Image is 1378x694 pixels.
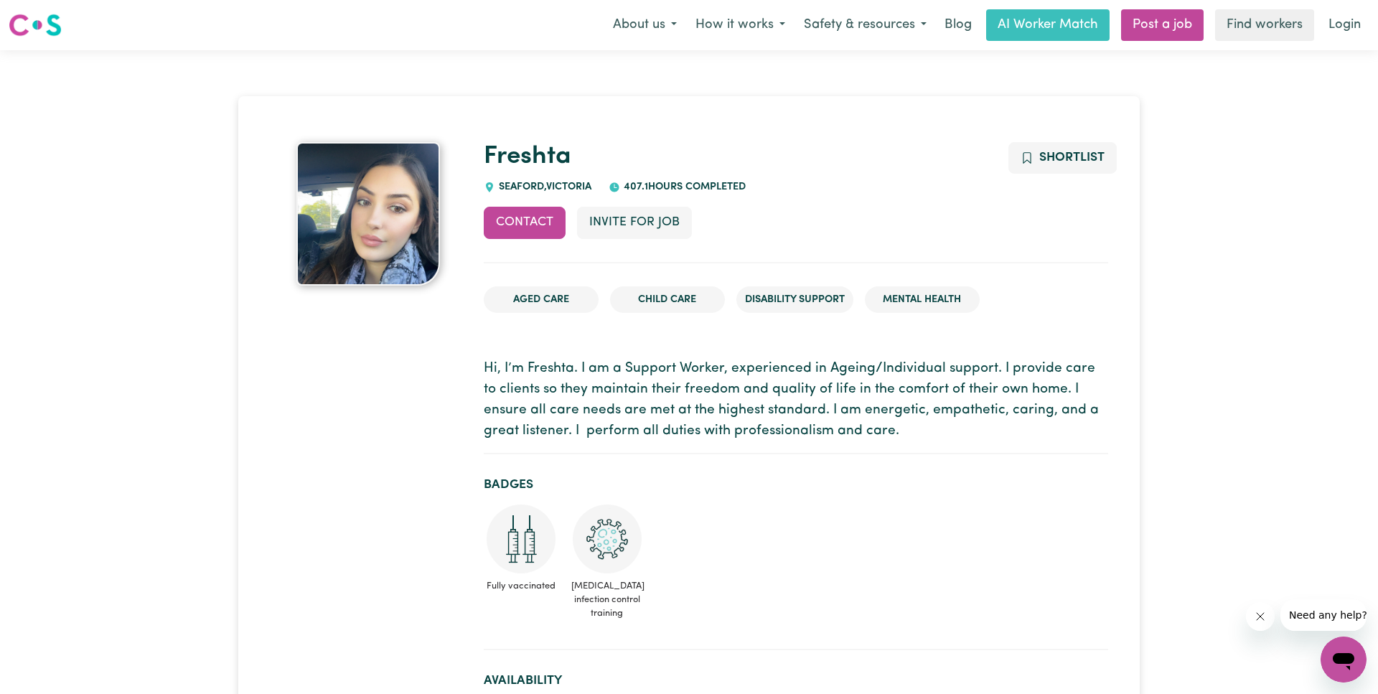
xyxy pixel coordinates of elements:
[1121,9,1204,41] a: Post a job
[484,477,1108,492] h2: Badges
[484,573,558,599] span: Fully vaccinated
[573,505,642,573] img: CS Academy: COVID-19 Infection Control Training course completed
[736,286,853,314] li: Disability Support
[795,10,936,40] button: Safety & resources
[270,142,467,286] a: Freshta's profile picture'
[570,573,645,627] span: [MEDICAL_DATA] infection control training
[604,10,686,40] button: About us
[484,144,571,169] a: Freshta
[9,12,62,38] img: Careseekers logo
[1320,9,1369,41] a: Login
[495,182,591,192] span: SEAFORD , Victoria
[1215,9,1314,41] a: Find workers
[1246,602,1275,631] iframe: Close message
[1321,637,1367,683] iframe: Button to launch messaging window
[686,10,795,40] button: How it works
[1039,151,1105,164] span: Shortlist
[296,142,440,286] img: Freshta
[484,207,566,238] button: Contact
[9,10,87,22] span: Need any help?
[9,9,62,42] a: Careseekers logo
[610,286,725,314] li: Child care
[865,286,980,314] li: Mental Health
[487,505,556,573] img: Care and support worker has received 2 doses of COVID-19 vaccine
[484,673,1108,688] h2: Availability
[484,359,1108,441] p: Hi, I’m Freshta. I am a Support Worker, experienced in Ageing/Individual support. I provide care ...
[577,207,692,238] button: Invite for Job
[620,182,746,192] span: 407.1 hours completed
[1280,599,1367,631] iframe: Message from company
[986,9,1110,41] a: AI Worker Match
[484,286,599,314] li: Aged Care
[1008,142,1117,174] button: Add to shortlist
[936,9,980,41] a: Blog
